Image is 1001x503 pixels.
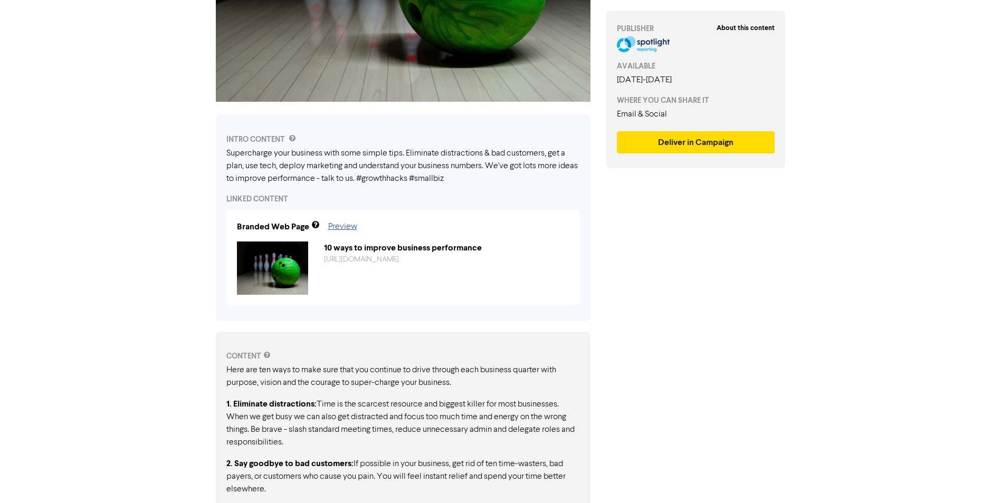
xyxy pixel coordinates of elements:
[617,95,775,106] div: WHERE YOU CAN SHARE IT
[617,61,775,72] div: AVAILABLE
[226,457,580,496] p: If possible in your business, get rid of ten time-wasters, bad payers, or customers who cause you...
[226,399,317,409] strong: 1. Eliminate distractions:
[226,364,580,389] p: Here are ten ways to make sure that you continue to drive through each business quarter with purp...
[324,256,399,263] a: [URL][DOMAIN_NAME]
[948,452,1001,503] iframe: Chat Widget
[717,24,775,32] strong: About this content
[226,458,354,469] strong: 2. Say goodbye to bad customers:
[226,134,580,145] div: INTRO CONTENT
[617,74,775,86] div: [DATE] - [DATE]
[617,108,775,121] div: Email & Social
[328,223,357,231] a: Preview
[617,23,775,34] div: PUBLISHER
[226,398,580,449] p: Time is the scarcest resource and biggest killer for most businesses. When we get busy we can als...
[316,241,577,254] div: 10 ways to improve business performance
[226,147,580,185] div: Supercharge your business with some simple tips. Eliminate distractions & bad customers, get a pl...
[237,220,309,233] div: Branded Web Page
[226,351,580,362] div: CONTENT
[226,194,580,205] div: LINKED CONTENT
[617,131,775,153] button: Deliver in Campaign
[316,254,577,265] div: https://public2.bomamarketing.com/cp/5wW2ErHJMCg2Zu48TvurIh?sa=7nNquGF1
